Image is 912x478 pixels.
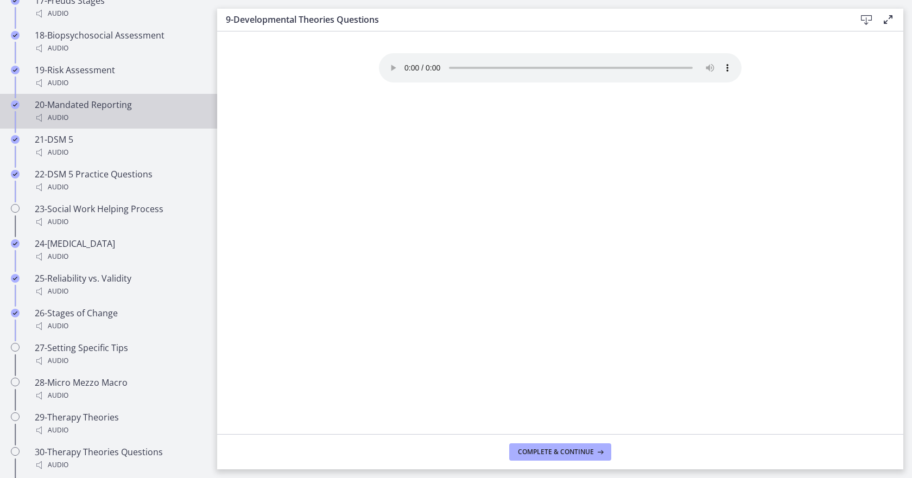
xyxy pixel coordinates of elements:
[35,250,204,263] div: Audio
[35,354,204,367] div: Audio
[11,309,20,317] i: Completed
[35,341,204,367] div: 27-Setting Specific Tips
[35,42,204,55] div: Audio
[226,13,838,26] h3: 9-Developmental Theories Questions
[11,135,20,144] i: Completed
[35,133,204,159] div: 21-DSM 5
[11,31,20,40] i: Completed
[35,237,204,263] div: 24-[MEDICAL_DATA]
[35,202,204,228] div: 23-Social Work Helping Process
[35,63,204,90] div: 19-Risk Assessment
[509,443,611,461] button: Complete & continue
[11,239,20,248] i: Completed
[35,445,204,471] div: 30-Therapy Theories Questions
[11,66,20,74] i: Completed
[35,320,204,333] div: Audio
[11,100,20,109] i: Completed
[11,274,20,283] i: Completed
[35,424,204,437] div: Audio
[35,458,204,471] div: Audio
[35,98,204,124] div: 20-Mandated Reporting
[35,181,204,194] div: Audio
[35,389,204,402] div: Audio
[35,307,204,333] div: 26-Stages of Change
[35,146,204,159] div: Audio
[35,272,204,298] div: 25-Reliability vs. Validity
[35,77,204,90] div: Audio
[35,215,204,228] div: Audio
[35,285,204,298] div: Audio
[35,376,204,402] div: 28-Micro Mezzo Macro
[35,7,204,20] div: Audio
[35,29,204,55] div: 18-Biopsychosocial Assessment
[11,170,20,179] i: Completed
[35,411,204,437] div: 29-Therapy Theories
[35,111,204,124] div: Audio
[35,168,204,194] div: 22-DSM 5 Practice Questions
[518,448,594,456] span: Complete & continue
